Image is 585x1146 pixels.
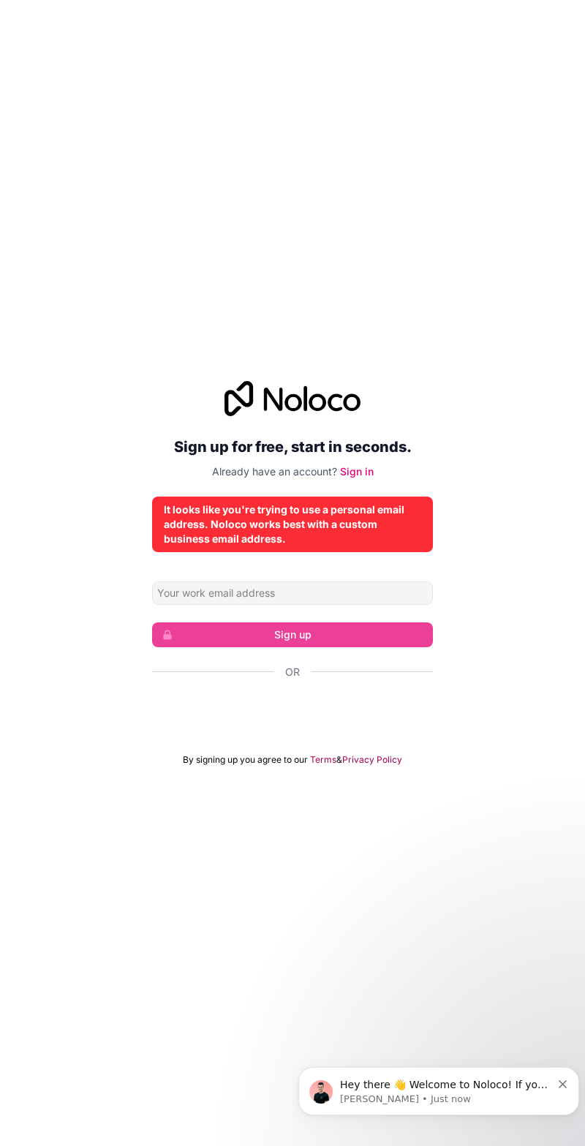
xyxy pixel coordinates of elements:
[285,665,300,679] span: Or
[152,434,433,460] h2: Sign up for free, start in seconds.
[164,502,421,546] div: It looks like you're trying to use a personal email address. Noloco works best with a custom busi...
[340,465,374,478] a: Sign in
[212,465,337,478] span: Already have an account?
[152,581,433,605] input: Email address
[145,695,440,728] iframe: Sign in with Google Button
[342,754,402,766] a: Privacy Policy
[152,622,433,647] button: Sign up
[310,754,336,766] a: Terms
[292,1036,585,1139] iframe: Intercom notifications message
[336,754,342,766] span: &
[183,754,308,766] span: By signing up you agree to our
